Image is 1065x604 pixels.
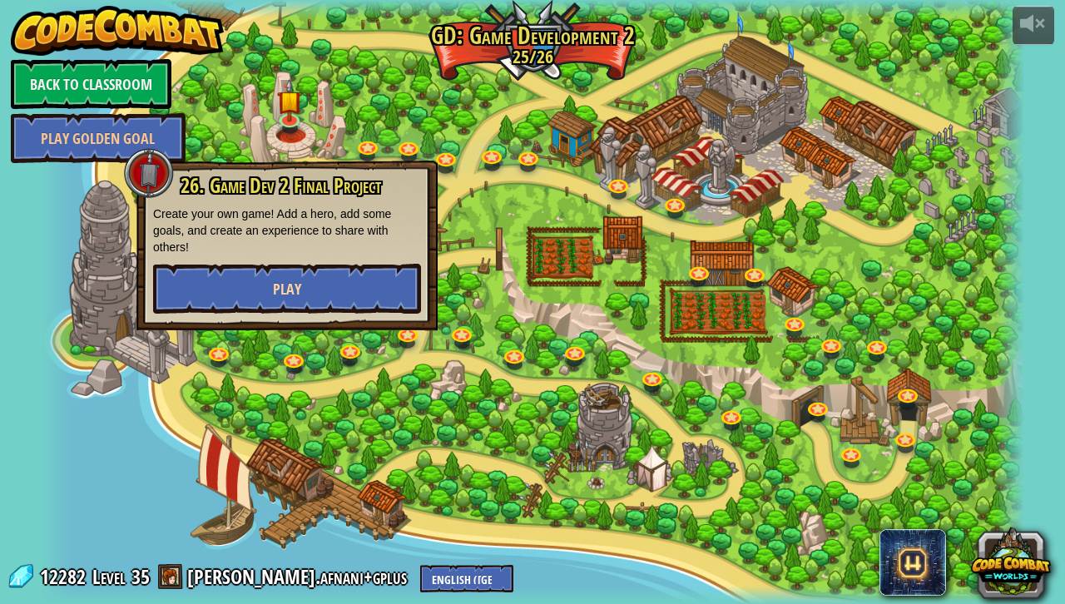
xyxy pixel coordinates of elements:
img: level-banner-started.png [277,79,302,122]
span: 35 [131,563,150,590]
span: 26. Game Dev 2 Final Project [181,171,381,200]
p: Create your own game! Add a hero, add some goals, and create an experience to share with others! [153,205,421,255]
a: [PERSON_NAME].afnani+gplus [187,563,412,590]
span: 12282 [40,563,91,590]
button: Play [153,264,421,314]
a: Play Golden Goal [11,113,186,163]
span: Play [273,279,301,300]
button: Adjust volume [1013,6,1054,45]
a: Back to Classroom [11,59,171,109]
span: Level [92,563,126,591]
img: CodeCombat - Learn how to code by playing a game [11,6,224,56]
